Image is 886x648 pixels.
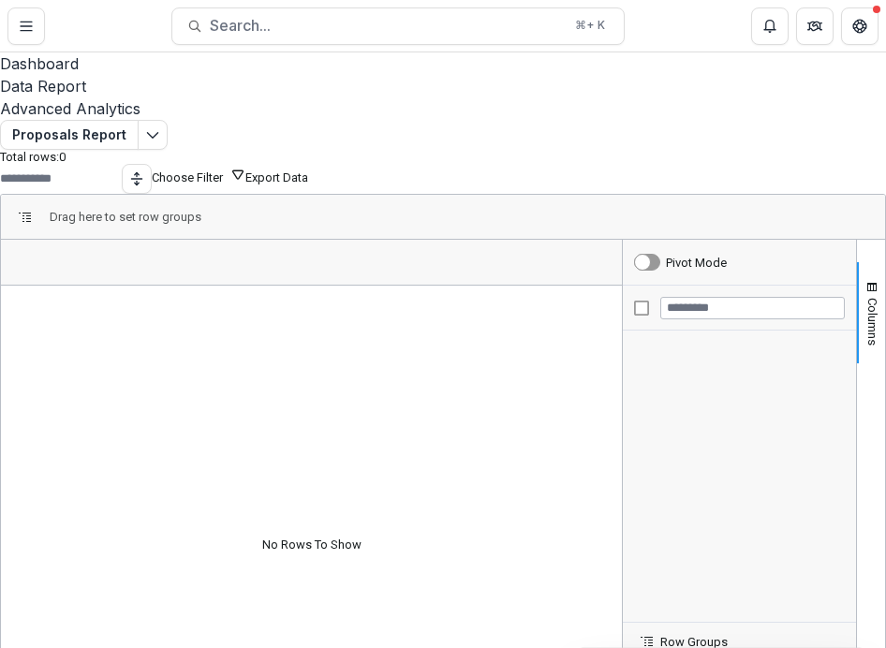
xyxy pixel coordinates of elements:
[865,298,879,346] span: Columns
[7,7,45,45] button: Toggle Menu
[50,210,201,224] div: Row Groups
[50,210,201,224] span: Drag here to set row groups
[660,297,845,319] input: Filter Columns Input
[245,170,308,184] button: Export Data
[751,7,789,45] button: Notifications
[171,7,625,45] button: Search...
[210,17,564,35] span: Search...
[571,15,609,36] div: ⌘ + K
[138,120,168,150] button: Edit selected report
[122,164,152,194] button: Toggle auto height
[666,256,727,270] div: Pivot Mode
[152,167,245,184] button: Choose Filter
[796,7,834,45] button: Partners
[841,7,879,45] button: Get Help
